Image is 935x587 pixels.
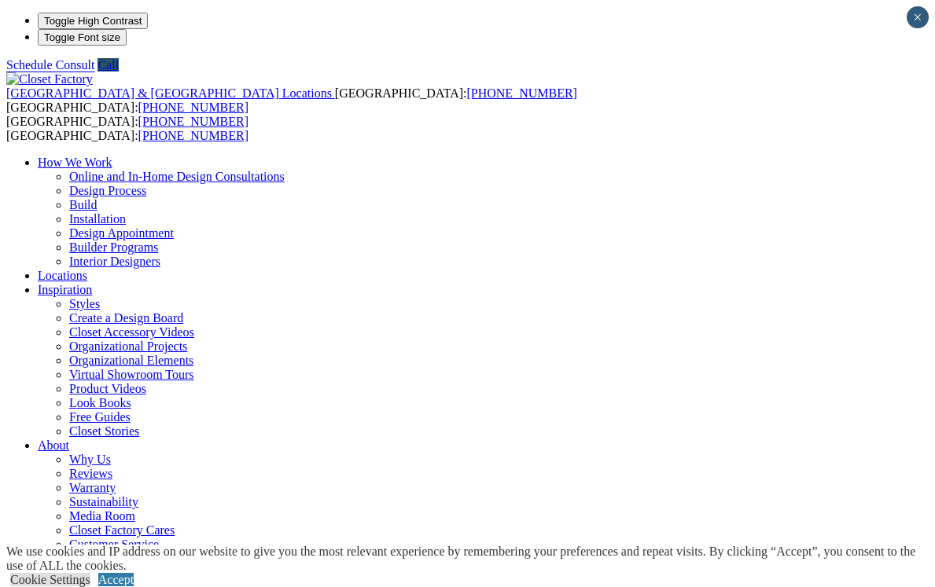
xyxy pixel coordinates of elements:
a: Organizational Projects [69,339,187,353]
a: About [38,438,69,452]
a: Schedule Consult [6,58,94,72]
a: Look Books [69,396,131,409]
button: Toggle High Contrast [38,13,148,29]
button: Close [907,6,929,28]
a: Build [69,198,98,211]
a: Sustainability [69,495,138,508]
span: [GEOGRAPHIC_DATA] & [GEOGRAPHIC_DATA] Locations [6,86,332,100]
a: Styles [69,297,100,310]
a: [PHONE_NUMBER] [138,115,248,128]
a: Closet Accessory Videos [69,325,194,339]
a: Accept [98,573,134,586]
a: Cookie Settings [10,573,90,586]
a: [PHONE_NUMBER] [138,129,248,142]
a: [PHONE_NUMBER] [466,86,576,100]
span: Toggle Font size [44,31,120,43]
div: We use cookies and IP address on our website to give you the most relevant experience by remember... [6,545,935,573]
a: Design Process [69,184,146,197]
a: Closet Factory Cares [69,523,175,537]
a: Why Us [69,453,111,466]
a: Create a Design Board [69,311,183,325]
a: [PHONE_NUMBER] [138,101,248,114]
span: Toggle High Contrast [44,15,142,27]
a: Media Room [69,509,135,523]
a: Installation [69,212,126,226]
a: Closet Stories [69,424,139,438]
img: Closet Factory [6,72,93,86]
span: [GEOGRAPHIC_DATA]: [GEOGRAPHIC_DATA]: [6,115,248,142]
a: Builder Programs [69,240,158,254]
a: Free Guides [69,410,131,424]
a: Interior Designers [69,255,160,268]
a: Reviews [69,467,112,480]
a: How We Work [38,156,112,169]
a: Organizational Elements [69,354,193,367]
span: [GEOGRAPHIC_DATA]: [GEOGRAPHIC_DATA]: [6,86,577,114]
a: Design Appointment [69,226,174,240]
a: Virtual Showroom Tours [69,368,194,381]
a: Customer Service [69,537,159,551]
a: Online and In-Home Design Consultations [69,170,285,183]
a: Warranty [69,481,116,494]
button: Toggle Font size [38,29,127,46]
a: Inspiration [38,283,92,296]
a: Product Videos [69,382,146,395]
a: Locations [38,269,87,282]
a: [GEOGRAPHIC_DATA] & [GEOGRAPHIC_DATA] Locations [6,86,335,100]
a: Call [98,58,119,72]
